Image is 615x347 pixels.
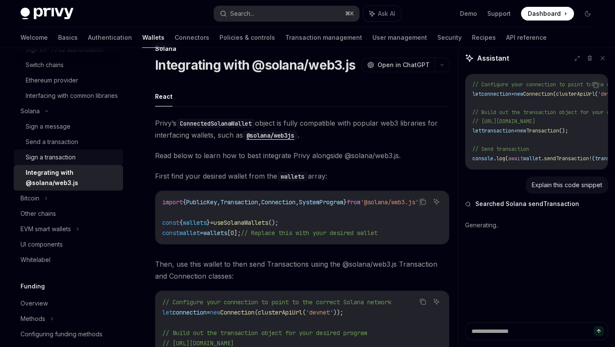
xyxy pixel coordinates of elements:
[14,150,123,165] a: Sign a transaction
[505,155,508,162] span: (
[526,127,559,134] span: Transaction
[523,91,553,97] span: Connection
[528,9,561,18] span: Dashboard
[296,198,299,206] span: ,
[302,309,306,316] span: (
[487,9,511,18] a: Support
[173,309,207,316] span: connection
[258,309,302,316] span: clusterApiUrl
[472,127,481,134] span: let
[26,60,64,70] div: Switch chains
[345,10,354,17] span: ⌘ K
[508,155,523,162] span: await
[592,155,595,162] span: (
[299,198,343,206] span: SystemProgram
[155,44,449,53] div: Solana
[162,229,179,237] span: const
[431,196,442,207] button: Ask AI
[544,155,589,162] span: sendTransaction
[363,6,401,21] button: Ask AI
[255,309,258,316] span: (
[431,296,442,307] button: Ask AI
[155,170,449,182] span: First find your desired wallet from the array:
[155,57,355,73] h1: Integrating with @solana/web3.js
[472,27,496,48] a: Recipes
[20,255,50,265] div: Whitelabel
[58,27,78,48] a: Basics
[14,206,123,221] a: Other chains
[523,155,541,162] span: wallet
[14,326,123,342] a: Configuring funding methods
[217,198,220,206] span: ,
[14,134,123,150] a: Send a transaction
[460,9,477,18] a: Demo
[477,53,509,63] span: Assistant
[155,86,173,106] button: React
[200,229,203,237] span: =
[511,91,514,97] span: =
[437,27,462,48] a: Security
[234,229,241,237] span: ];
[230,9,254,19] div: Search...
[360,198,419,206] span: '@solana/web3.js'
[155,258,449,282] span: Then, use this wallet to then send Transactions using the @solana/web3.js Transaction and Connect...
[590,79,601,91] button: Copy the contents from the code block
[559,127,568,134] span: ();
[14,165,123,191] a: Integrating with @solana/web3.js
[20,239,63,250] div: UI components
[20,209,56,219] div: Other chains
[417,196,428,207] button: Copy the contents from the code block
[243,131,298,140] code: @solana/web3js
[162,309,173,316] span: let
[231,229,234,237] span: 0
[306,309,333,316] span: 'devnet'
[514,127,517,134] span: =
[162,329,367,337] span: // Build out the transaction object for your desired program
[20,224,71,234] div: EVM smart wallets
[175,27,209,48] a: Connectors
[521,7,574,21] a: Dashboard
[258,198,261,206] span: ,
[20,329,102,339] div: Configuring funding methods
[372,27,427,48] a: User management
[26,152,76,162] div: Sign a transaction
[20,193,39,203] div: Bitcoin
[14,119,123,134] a: Sign a message
[333,309,343,316] span: ));
[589,155,592,162] span: !
[465,214,608,236] div: Generating..
[179,229,200,237] span: wallet
[20,8,73,20] img: dark logo
[243,131,298,139] a: @solana/web3js
[472,118,535,125] span: // [URL][DOMAIN_NAME]
[14,252,123,268] a: Whitelabel
[26,168,118,188] div: Integrating with @solana/web3.js
[277,172,308,181] code: wallets
[472,91,481,97] span: let
[26,91,118,101] div: Interfacing with common libraries
[162,198,183,206] span: import
[20,314,45,324] div: Methods
[465,200,608,208] button: Searched Solana sendTransaction
[214,6,359,21] button: Search...⌘K
[220,198,258,206] span: Transaction
[472,155,493,162] span: console
[417,296,428,307] button: Copy the contents from the code block
[541,155,544,162] span: .
[581,7,594,21] button: Toggle dark mode
[261,198,296,206] span: Connection
[88,27,132,48] a: Authentication
[241,229,378,237] span: // Replace this with your desired wallet
[183,219,207,226] span: wallets
[343,198,347,206] span: }
[220,309,255,316] span: Connection
[553,91,556,97] span: (
[214,219,268,226] span: useSolanaWallets
[378,61,430,69] span: Open in ChatGPT
[210,219,214,226] span: =
[227,229,231,237] span: [
[517,127,526,134] span: new
[220,27,275,48] a: Policies & controls
[556,91,595,97] span: clusterApiUrl
[20,106,40,116] div: Solana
